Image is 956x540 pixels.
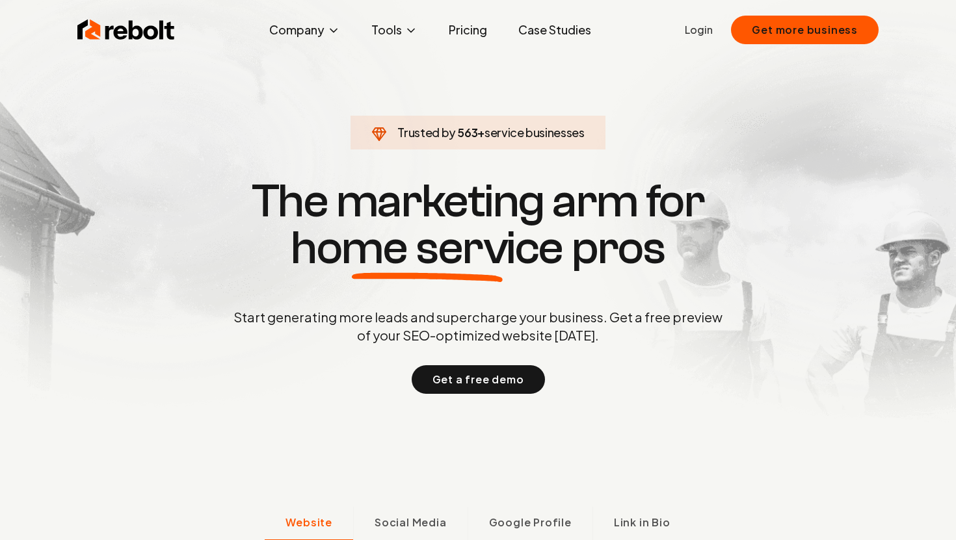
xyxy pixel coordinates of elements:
img: Rebolt Logo [77,17,175,43]
p: Start generating more leads and supercharge your business. Get a free preview of your SEO-optimiz... [231,308,725,344]
span: home service [291,225,563,272]
span: 563 [457,123,477,142]
a: Login [685,22,713,38]
span: Website [285,515,332,530]
button: Tools [361,17,428,43]
span: Google Profile [489,515,572,530]
button: Get more business [731,16,879,44]
h1: The marketing arm for pros [166,178,790,272]
a: Case Studies [508,17,602,43]
a: Pricing [438,17,498,43]
span: Social Media [375,515,447,530]
span: Trusted by [397,125,455,140]
button: Get a free demo [412,365,545,394]
span: Link in Bio [614,515,671,530]
button: Company [259,17,351,43]
span: service businesses [485,125,585,140]
span: + [477,125,485,140]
